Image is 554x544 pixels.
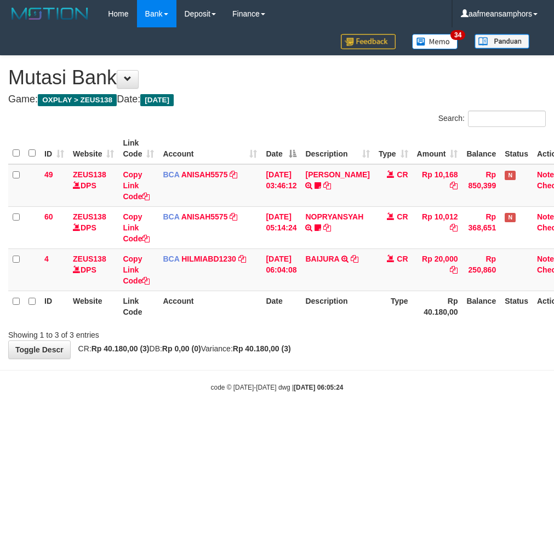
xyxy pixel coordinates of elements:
[397,254,408,263] span: CR
[140,94,174,106] span: [DATE]
[397,170,408,179] span: CR
[68,248,118,291] td: DPS
[413,291,462,322] th: Rp 40.180,00
[261,206,301,248] td: [DATE] 05:14:24
[462,133,500,164] th: Balance
[341,34,396,49] img: Feedback.jpg
[44,212,53,221] span: 60
[294,384,343,391] strong: [DATE] 06:05:24
[450,223,458,232] a: Copy Rp 10,012 to clipboard
[181,254,236,263] a: HILMIABD1230
[261,248,301,291] td: [DATE] 06:04:08
[230,170,237,179] a: Copy ANISAH5575 to clipboard
[40,133,68,164] th: ID: activate to sort column ascending
[73,170,106,179] a: ZEUS138
[92,344,150,353] strong: Rp 40.180,00 (3)
[261,164,301,207] td: [DATE] 03:46:12
[181,170,228,179] a: ANISAH5575
[162,344,201,353] strong: Rp 0,00 (0)
[374,133,413,164] th: Type: activate to sort column ascending
[413,164,462,207] td: Rp 10,168
[305,170,369,179] a: [PERSON_NAME]
[412,34,458,49] img: Button%20Memo.svg
[233,344,291,353] strong: Rp 40.180,00 (3)
[500,291,533,322] th: Status
[118,291,158,322] th: Link Code
[537,170,554,179] a: Note
[261,291,301,322] th: Date
[537,212,554,221] a: Note
[301,133,374,164] th: Description: activate to sort column ascending
[8,5,92,22] img: MOTION_logo.png
[404,27,466,55] a: 34
[73,254,106,263] a: ZEUS138
[537,254,554,263] a: Note
[44,254,49,263] span: 4
[413,133,462,164] th: Amount: activate to sort column ascending
[468,111,546,127] input: Search:
[158,291,261,322] th: Account
[181,212,228,221] a: ANISAH5575
[68,164,118,207] td: DPS
[323,223,331,232] a: Copy NOPRYANSYAH to clipboard
[475,34,529,49] img: panduan.png
[123,254,150,285] a: Copy Link Code
[450,181,458,190] a: Copy Rp 10,168 to clipboard
[38,94,117,106] span: OXPLAY > ZEUS138
[462,164,500,207] td: Rp 850,399
[123,212,150,243] a: Copy Link Code
[500,133,533,164] th: Status
[68,206,118,248] td: DPS
[238,254,246,263] a: Copy HILMIABD1230 to clipboard
[413,206,462,248] td: Rp 10,012
[397,212,408,221] span: CR
[301,291,374,322] th: Description
[261,133,301,164] th: Date: activate to sort column descending
[163,212,179,221] span: BCA
[211,384,344,391] small: code © [DATE]-[DATE] dwg |
[505,213,516,222] span: Has Note
[413,248,462,291] td: Rp 20,000
[323,181,331,190] a: Copy INA PAUJANAH to clipboard
[8,94,546,105] h4: Game: Date:
[462,291,500,322] th: Balance
[8,340,71,359] a: Toggle Descr
[462,248,500,291] td: Rp 250,860
[8,325,222,340] div: Showing 1 to 3 of 3 entries
[438,111,546,127] label: Search:
[505,171,516,180] span: Has Note
[118,133,158,164] th: Link Code: activate to sort column ascending
[374,291,413,322] th: Type
[305,254,339,263] a: BAIJURA
[462,206,500,248] td: Rp 368,651
[68,291,118,322] th: Website
[73,344,291,353] span: CR: DB: Variance:
[450,265,458,274] a: Copy Rp 20,000 to clipboard
[123,170,150,201] a: Copy Link Code
[40,291,68,322] th: ID
[73,212,106,221] a: ZEUS138
[163,170,179,179] span: BCA
[230,212,237,221] a: Copy ANISAH5575 to clipboard
[158,133,261,164] th: Account: activate to sort column ascending
[68,133,118,164] th: Website: activate to sort column ascending
[44,170,53,179] span: 49
[450,30,465,40] span: 34
[351,254,358,263] a: Copy BAIJURA to clipboard
[305,212,363,221] a: NOPRYANSYAH
[163,254,179,263] span: BCA
[8,67,546,89] h1: Mutasi Bank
